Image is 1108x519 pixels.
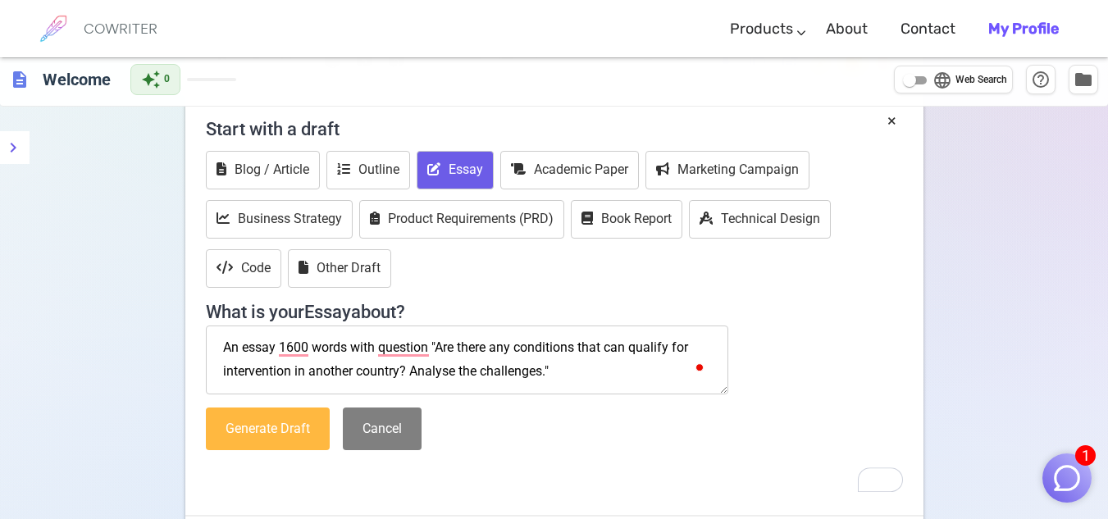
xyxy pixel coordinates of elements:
h4: Start with a draft [206,109,903,148]
h6: COWRITER [84,21,157,36]
span: 0 [164,71,170,88]
b: My Profile [988,20,1059,38]
a: Contact [901,5,955,53]
button: Help & Shortcuts [1026,65,1056,94]
button: Cancel [343,407,422,451]
button: Code [206,249,281,288]
button: Business Strategy [206,200,353,239]
button: Manage Documents [1069,65,1098,94]
img: Close chat [1051,462,1083,494]
a: My Profile [988,5,1059,53]
button: Marketing Campaign [645,151,809,189]
span: Web Search [955,72,1007,89]
span: language [932,71,952,90]
button: Other Draft [288,249,391,288]
button: Technical Design [689,200,831,239]
button: Blog / Article [206,151,320,189]
button: Book Report [571,200,682,239]
span: auto_awesome [141,70,161,89]
button: Generate Draft [206,407,330,451]
h4: What is your Essay about? [206,292,903,323]
button: Academic Paper [500,151,639,189]
button: Essay [417,151,494,189]
span: 1 [1075,445,1096,466]
textarea: To enrich screen reader interactions, please activate Accessibility in Grammarly extension settings [206,326,729,394]
button: Product Requirements (PRD) [359,200,564,239]
span: description [10,70,30,89]
button: 1 [1042,453,1092,503]
span: help_outline [1031,70,1051,89]
h6: Click to edit title [36,63,117,96]
button: Outline [326,151,410,189]
a: About [826,5,868,53]
span: folder [1074,70,1093,89]
a: Products [730,5,793,53]
img: brand logo [33,8,74,49]
div: To enrich screen reader interactions, please activate Accessibility in Grammarly extension settings [206,109,903,492]
button: × [887,109,896,133]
